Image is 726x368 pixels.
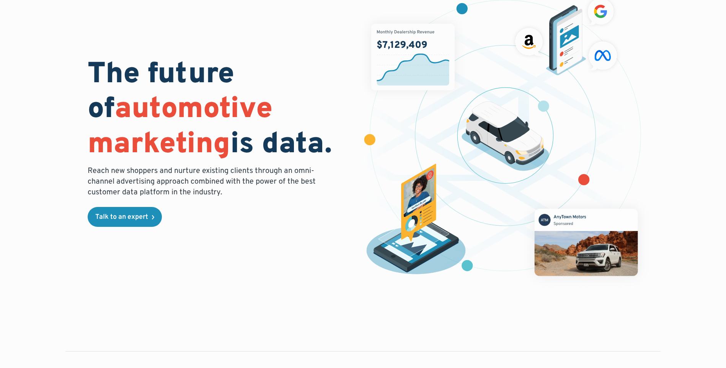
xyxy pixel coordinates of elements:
p: Reach new shoppers and nurture existing clients through an omni-channel advertising approach comb... [88,166,320,198]
h1: The future of is data. [88,58,354,163]
a: Talk to an expert [88,207,162,227]
img: persona of a buyer [359,164,473,278]
img: chart showing monthly dealership revenue of $7m [371,24,455,90]
img: mockup of facebook post [520,194,652,290]
div: Talk to an expert [95,214,148,221]
img: illustration of a vehicle [462,101,550,171]
span: automotive marketing [88,91,272,163]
